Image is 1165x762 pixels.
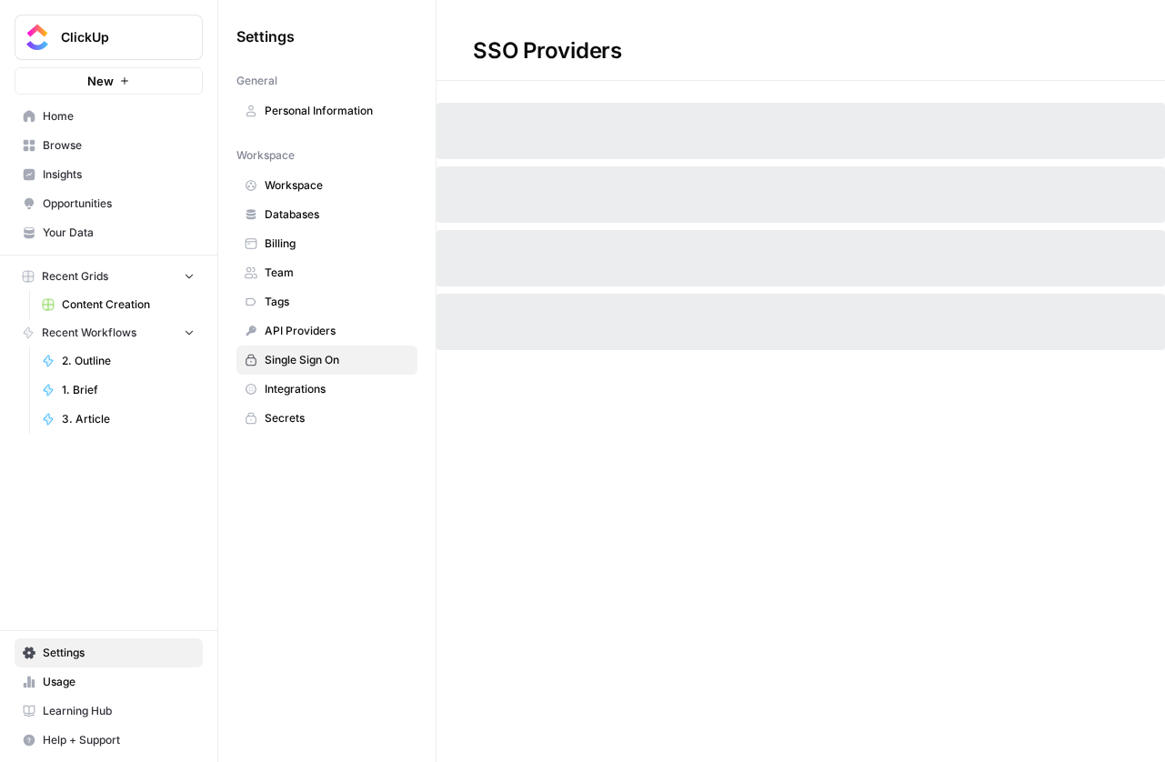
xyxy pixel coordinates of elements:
span: Workspace [265,177,409,194]
span: Recent Grids [42,268,108,285]
a: API Providers [236,316,417,346]
button: Workspace: ClickUp [15,15,203,60]
a: Usage [15,667,203,697]
a: Tags [236,287,417,316]
a: Settings [15,638,203,667]
span: General [236,73,277,89]
span: Integrations [265,381,409,397]
a: Personal Information [236,96,417,125]
span: Billing [265,236,409,252]
a: Databases [236,200,417,229]
span: Content Creation [62,296,195,313]
span: Databases [265,206,409,223]
span: ClickUp [61,28,171,46]
a: Workspace [236,171,417,200]
button: Help + Support [15,726,203,755]
a: Your Data [15,218,203,247]
a: Integrations [236,375,417,404]
a: Insights [15,160,203,189]
span: 1. Brief [62,382,195,398]
span: Usage [43,674,195,690]
span: Tags [265,294,409,310]
span: Opportunities [43,196,195,212]
a: Billing [236,229,417,258]
span: 3. Article [62,411,195,427]
span: Browse [43,137,195,154]
a: 2. Outline [34,346,203,376]
span: API Providers [265,323,409,339]
span: Settings [236,25,295,47]
span: Learning Hub [43,703,195,719]
span: Personal Information [265,103,409,119]
button: New [15,67,203,95]
button: Recent Workflows [15,319,203,346]
a: Secrets [236,404,417,433]
span: Home [43,108,195,125]
a: Learning Hub [15,697,203,726]
button: Recent Grids [15,263,203,290]
img: ClickUp Logo [21,21,54,54]
a: 3. Article [34,405,203,434]
span: Help + Support [43,732,195,748]
span: Team [265,265,409,281]
span: Settings [43,645,195,661]
span: Secrets [265,410,409,426]
div: SSO Providers [437,36,658,65]
a: Team [236,258,417,287]
a: 1. Brief [34,376,203,405]
span: Insights [43,166,195,183]
a: Browse [15,131,203,160]
span: 2. Outline [62,353,195,369]
a: Single Sign On [236,346,417,375]
a: Content Creation [34,290,203,319]
a: Home [15,102,203,131]
span: Workspace [236,147,295,164]
span: New [87,72,114,90]
span: Your Data [43,225,195,241]
a: Opportunities [15,189,203,218]
span: Recent Workflows [42,325,136,341]
span: Single Sign On [265,352,409,368]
